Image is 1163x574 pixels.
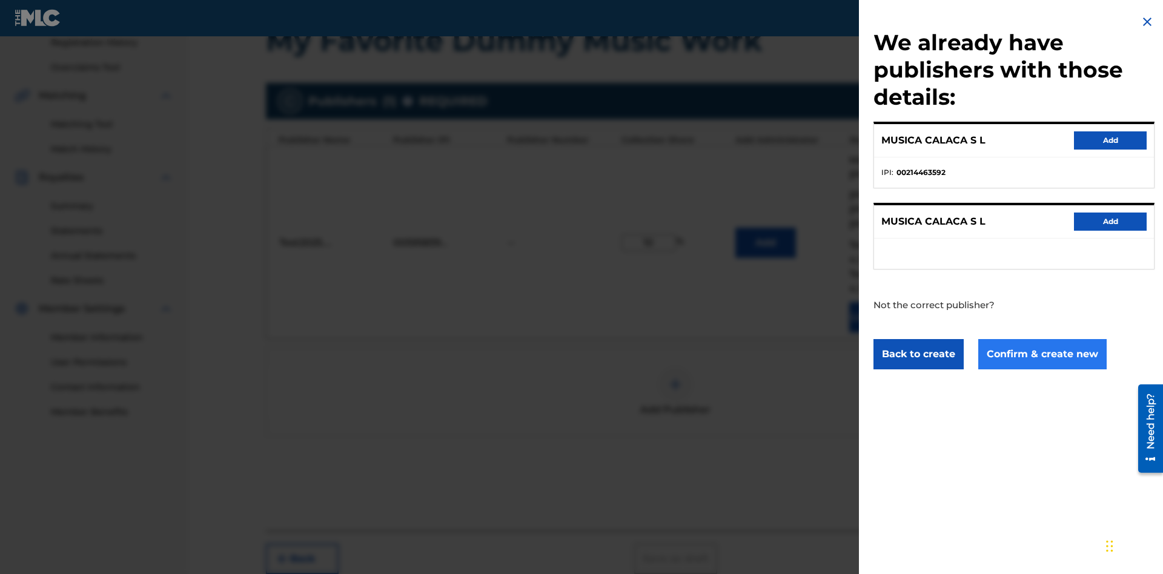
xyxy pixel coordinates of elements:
[1129,380,1163,479] iframe: Resource Center
[873,29,1155,114] h2: We already have publishers with those details:
[896,167,946,178] strong: 00214463592
[881,167,893,178] span: IPI :
[1102,516,1163,574] iframe: Chat Widget
[1074,213,1147,231] button: Add
[881,133,986,148] p: MUSICA CALACA S L
[1106,528,1113,564] div: Drag
[15,9,61,27] img: MLC Logo
[1074,131,1147,150] button: Add
[881,214,986,229] p: MUSICA CALACA S L
[873,339,964,369] button: Back to create
[873,269,1085,327] p: Not the correct publisher?
[978,339,1107,369] button: Confirm & create new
